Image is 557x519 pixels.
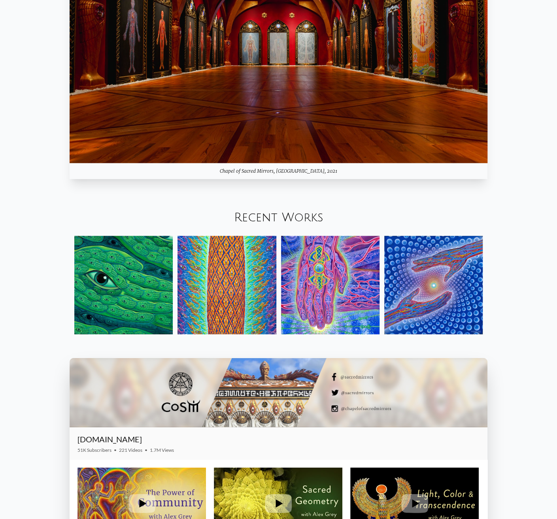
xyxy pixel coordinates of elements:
[234,211,323,224] a: Recent Works
[77,447,111,453] span: 51K Subscribers
[434,438,480,447] iframe: Subscribe to CoSM.TV on YouTube
[119,447,142,453] span: 221 Videos
[77,434,142,444] a: [DOMAIN_NAME]
[150,447,174,453] span: 1.7M Views
[70,163,487,179] div: Chapel of Sacred Mirrors, [GEOGRAPHIC_DATA], 2021
[145,447,147,453] span: •
[114,447,117,453] span: •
